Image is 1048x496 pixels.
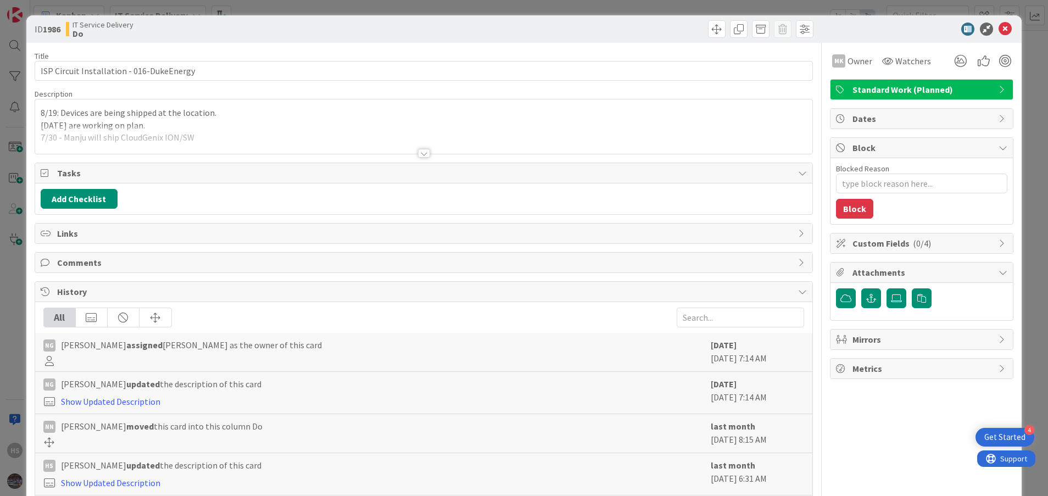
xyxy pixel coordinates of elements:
input: type card name here... [35,61,813,81]
label: Blocked Reason [836,164,889,174]
b: last month [711,421,755,432]
input: Search... [677,308,804,327]
b: updated [126,460,160,471]
span: Support [23,2,50,15]
div: [DATE] 8:15 AM [711,420,804,447]
span: Custom Fields [852,237,993,250]
div: NN [43,421,55,433]
div: Open Get Started checklist, remaining modules: 4 [975,428,1034,447]
div: [DATE] 6:31 AM [711,459,804,489]
label: Title [35,51,49,61]
p: [DATE] are working on plan. [41,119,807,132]
div: HS [43,460,55,472]
a: Show Updated Description [61,396,160,407]
p: 8/19: Devices are being shipped at the location. [41,107,807,119]
b: last month [711,460,755,471]
b: assigned [126,339,163,350]
div: MK [832,54,845,68]
span: [PERSON_NAME] this card into this column Do [61,420,263,433]
div: NG [43,339,55,352]
b: [DATE] [711,339,737,350]
span: [PERSON_NAME] the description of this card [61,377,261,391]
span: [PERSON_NAME] the description of this card [61,459,261,472]
span: Description [35,89,73,99]
b: [DATE] [711,378,737,389]
button: Add Checklist [41,189,118,209]
span: Metrics [852,362,993,375]
span: History [57,285,793,298]
div: Get Started [984,432,1025,443]
span: Watchers [895,54,931,68]
div: NG [43,378,55,391]
span: ID [35,23,60,36]
span: Links [57,227,793,240]
span: Standard Work (Planned) [852,83,993,96]
span: ( 0/4 ) [913,238,931,249]
span: IT Service Delivery [73,20,133,29]
button: Block [836,199,873,219]
b: 1986 [43,24,60,35]
b: updated [126,378,160,389]
span: Comments [57,256,793,269]
span: Mirrors [852,333,993,346]
div: [DATE] 7:14 AM [711,377,804,408]
span: Dates [852,112,993,125]
div: All [44,308,76,327]
span: [PERSON_NAME] [PERSON_NAME] as the owner of this card [61,338,322,352]
b: moved [126,421,154,432]
div: 4 [1024,425,1034,435]
b: Do [73,29,133,38]
span: Block [852,141,993,154]
div: [DATE] 7:14 AM [711,338,804,366]
span: Attachments [852,266,993,279]
span: Owner [848,54,872,68]
span: Tasks [57,166,793,180]
a: Show Updated Description [61,477,160,488]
